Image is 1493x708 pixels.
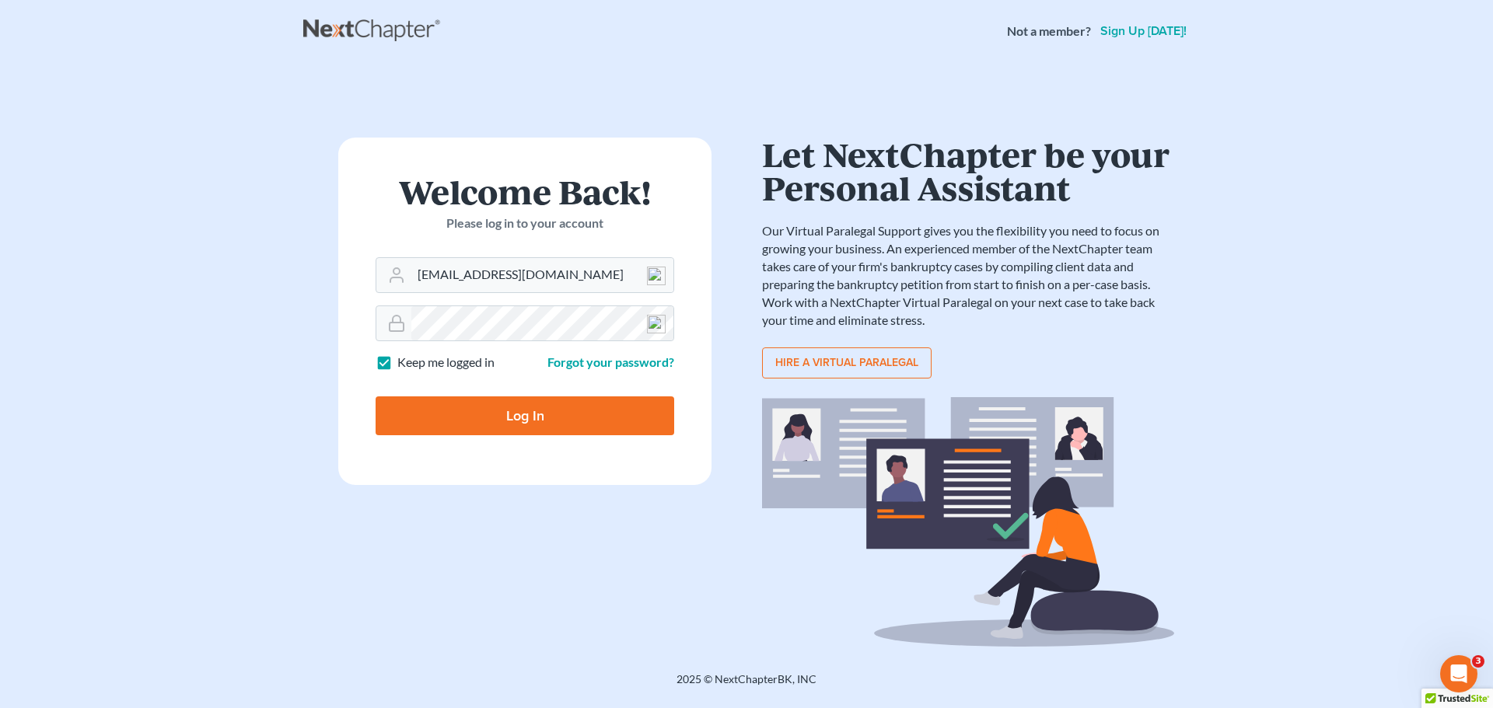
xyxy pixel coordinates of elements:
a: Forgot your password? [547,354,674,369]
a: Hire a virtual paralegal [762,347,932,378]
p: Our Virtual Paralegal Support gives you the flexibility you need to focus on growing your busines... [762,222,1174,329]
span: 3 [1472,655,1484,668]
p: Please log in to your account [376,214,674,232]
h1: Welcome Back! [376,175,674,208]
img: npw-badge-icon-locked.svg [647,267,666,285]
img: npw-badge-icon-locked.svg [647,315,666,333]
input: Email Address [411,258,673,292]
input: Log In [376,396,674,435]
div: 2025 © NextChapterBK, INC [303,671,1190,699]
a: Sign up [DATE]! [1097,25,1190,37]
label: Keep me logged in [397,354,495,371]
strong: Not a member? [1007,23,1091,40]
iframe: Intercom live chat [1440,655,1477,692]
h1: Let NextChapter be your Personal Assistant [762,138,1174,204]
img: virtual_paralegal_bg-b12c8cf30858a2b2c02ea913d52db5c468ecc422855d04272ea22d19010d70dc.svg [762,397,1174,647]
